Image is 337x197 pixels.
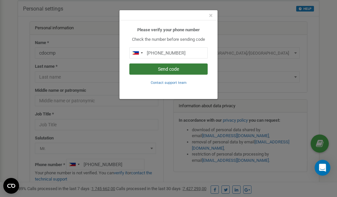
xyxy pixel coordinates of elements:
button: Send code [129,63,208,75]
a: Contact support team [151,80,187,85]
div: Telephone country code [130,48,145,58]
button: Close [209,12,213,19]
button: Open CMP widget [3,178,19,194]
input: 0905 123 4567 [129,47,208,59]
div: Open Intercom Messenger [315,160,330,176]
p: Check the number before sending code [129,37,208,43]
b: Please verify your phone number [137,27,200,32]
span: × [209,12,213,19]
small: Contact support team [151,81,187,85]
